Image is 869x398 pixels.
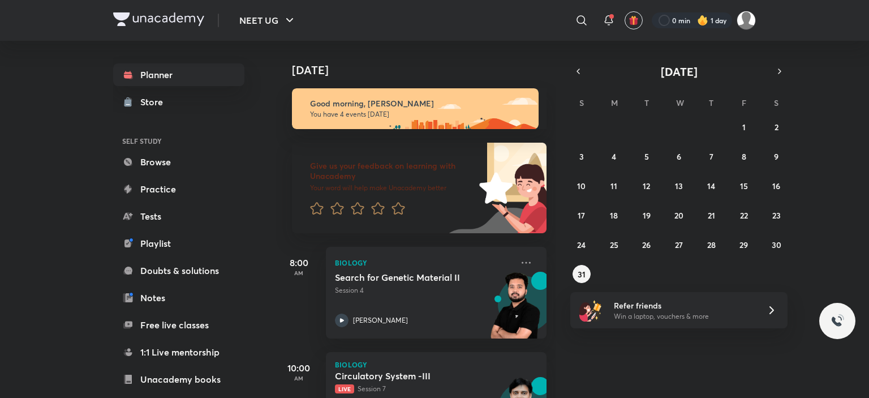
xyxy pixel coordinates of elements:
[614,311,753,322] p: Win a laptop, vouchers & more
[610,210,618,221] abbr: August 18, 2025
[740,181,748,191] abbr: August 15, 2025
[774,151,778,162] abbr: August 9, 2025
[113,151,244,173] a: Browse
[335,384,513,394] p: Session 7
[310,110,528,119] p: You have 4 events [DATE]
[772,181,780,191] abbr: August 16, 2025
[611,97,618,108] abbr: Monday
[702,147,720,165] button: August 7, 2025
[735,236,753,254] button: August 29, 2025
[774,97,778,108] abbr: Saturday
[670,206,688,224] button: August 20, 2025
[573,206,591,224] button: August 17, 2025
[276,256,321,269] h5: 8:00
[625,11,643,29] button: avatar
[767,206,785,224] button: August 23, 2025
[605,177,623,195] button: August 11, 2025
[775,122,778,132] abbr: August 2, 2025
[642,239,651,250] abbr: August 26, 2025
[276,375,321,382] p: AM
[612,151,616,162] abbr: August 4, 2025
[629,15,639,25] img: avatar
[742,151,746,162] abbr: August 8, 2025
[335,285,513,296] p: Session 4
[742,122,746,132] abbr: August 1, 2025
[579,97,584,108] abbr: Sunday
[113,286,244,309] a: Notes
[579,299,602,322] img: referral
[702,236,720,254] button: August 28, 2025
[610,181,617,191] abbr: August 11, 2025
[767,236,785,254] button: August 30, 2025
[113,12,204,26] img: Company Logo
[735,177,753,195] button: August 15, 2025
[697,15,708,26] img: streak
[772,239,781,250] abbr: August 30, 2025
[676,97,684,108] abbr: Wednesday
[276,269,321,276] p: AM
[610,239,618,250] abbr: August 25, 2025
[573,265,591,283] button: August 31, 2025
[113,232,244,255] a: Playlist
[735,206,753,224] button: August 22, 2025
[310,183,475,192] p: Your word will help make Unacademy better
[740,210,748,221] abbr: August 22, 2025
[742,97,746,108] abbr: Friday
[577,239,586,250] abbr: August 24, 2025
[573,177,591,195] button: August 10, 2025
[644,151,649,162] abbr: August 5, 2025
[767,118,785,136] button: August 2, 2025
[113,178,244,200] a: Practice
[484,272,547,350] img: unacademy
[643,210,651,221] abbr: August 19, 2025
[644,97,649,108] abbr: Tuesday
[113,12,204,29] a: Company Logo
[605,206,623,224] button: August 18, 2025
[292,88,539,129] img: morning
[310,99,528,109] h6: Good morning, [PERSON_NAME]
[233,9,303,32] button: NEET UG
[573,147,591,165] button: August 3, 2025
[573,236,591,254] button: August 24, 2025
[638,177,656,195] button: August 12, 2025
[113,205,244,228] a: Tests
[335,384,354,393] span: Live
[735,147,753,165] button: August 8, 2025
[767,147,785,165] button: August 9, 2025
[707,181,715,191] abbr: August 14, 2025
[441,143,547,233] img: feedback_image
[708,210,715,221] abbr: August 21, 2025
[675,181,683,191] abbr: August 13, 2025
[737,11,756,30] img: Kebir Hasan Sk
[670,177,688,195] button: August 13, 2025
[670,236,688,254] button: August 27, 2025
[335,370,476,382] h5: Circulatory System -III
[831,314,844,328] img: ttu
[702,206,720,224] button: August 21, 2025
[335,361,537,368] p: Biology
[638,236,656,254] button: August 26, 2025
[578,269,586,280] abbr: August 31, 2025
[735,118,753,136] button: August 1, 2025
[113,341,244,363] a: 1:1 Live mentorship
[577,181,586,191] abbr: August 10, 2025
[113,91,244,113] a: Store
[605,236,623,254] button: August 25, 2025
[140,95,170,109] div: Store
[674,210,683,221] abbr: August 20, 2025
[661,64,698,79] span: [DATE]
[643,181,650,191] abbr: August 12, 2025
[335,272,476,283] h5: Search for Genetic Material II
[113,368,244,391] a: Unacademy books
[709,97,713,108] abbr: Thursday
[353,315,408,326] p: [PERSON_NAME]
[772,210,781,221] abbr: August 23, 2025
[767,177,785,195] button: August 16, 2025
[670,147,688,165] button: August 6, 2025
[276,361,321,375] h5: 10:00
[113,314,244,336] a: Free live classes
[310,161,475,181] h6: Give us your feedback on learning with Unacademy
[335,256,513,269] p: Biology
[113,131,244,151] h6: SELF STUDY
[614,299,753,311] h6: Refer friends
